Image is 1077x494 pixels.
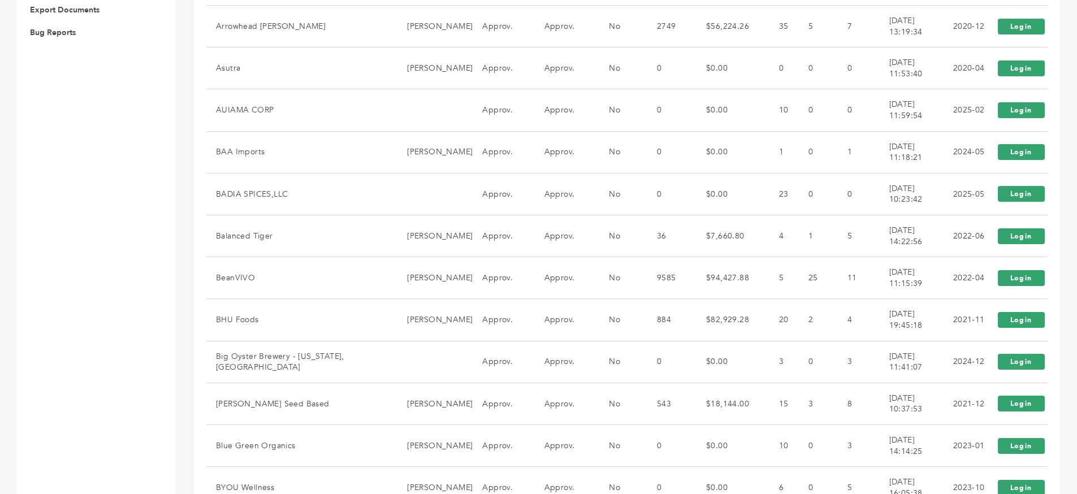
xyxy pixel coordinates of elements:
td: $56,224.26 [697,6,769,47]
td: 2020-04 [944,47,985,89]
td: 0 [799,131,838,173]
a: Login [998,19,1045,34]
td: 36 [647,215,697,257]
td: Approv. [473,89,534,131]
td: 0 [647,89,697,131]
td: 0 [838,47,880,89]
td: Approv. [535,131,600,173]
td: No [599,89,647,131]
td: Approv. [473,215,534,257]
td: [DATE] 10:23:42 [880,173,944,215]
td: 3 [838,341,880,383]
td: 2022-06 [944,215,985,257]
td: [DATE] 11:59:54 [880,89,944,131]
td: No [599,341,647,383]
td: [PERSON_NAME] [397,257,473,299]
td: 0 [838,173,880,215]
td: 9585 [647,257,697,299]
td: Approv. [535,89,600,131]
td: BADIA SPICES,LLC [206,173,397,215]
td: $0.00 [697,341,769,383]
td: $0.00 [697,89,769,131]
td: [DATE] 19:45:18 [880,299,944,341]
td: [DATE] 13:19:34 [880,6,944,47]
td: 4 [769,215,799,257]
td: Approv. [473,47,534,89]
td: 5 [799,6,838,47]
td: Approv. [473,299,534,341]
a: Login [998,396,1045,411]
td: [DATE] 11:15:39 [880,257,944,299]
td: AUIAMA CORP [206,89,397,131]
a: Login [998,270,1045,286]
td: No [599,257,647,299]
td: $0.00 [697,173,769,215]
a: Login [998,228,1045,244]
td: 15 [769,383,799,424]
td: Approv. [473,383,534,424]
td: Approv. [535,383,600,424]
td: 2022-04 [944,257,985,299]
td: Approv. [473,173,534,215]
td: 2749 [647,6,697,47]
td: [PERSON_NAME] [397,299,473,341]
a: Export Documents [30,5,100,15]
td: Approv. [473,341,534,383]
a: Login [998,60,1045,76]
td: [PERSON_NAME] [397,47,473,89]
td: Approv. [473,131,534,173]
td: 0 [769,47,799,89]
td: 0 [799,341,838,383]
a: Login [998,186,1045,202]
td: 0 [647,424,697,466]
td: [PERSON_NAME] Seed Based [206,383,397,424]
td: $0.00 [697,47,769,89]
td: No [599,173,647,215]
td: Approv. [535,299,600,341]
td: No [599,47,647,89]
td: Asutra [206,47,397,89]
a: Login [998,144,1045,160]
td: 1 [838,131,880,173]
td: 1 [769,131,799,173]
td: 25 [799,257,838,299]
td: 2024-12 [944,341,985,383]
td: Blue Green Organics [206,424,397,466]
td: Approv. [473,257,534,299]
td: [DATE] 14:22:56 [880,215,944,257]
td: Approv. [473,6,534,47]
a: Login [998,102,1045,118]
td: 23 [769,173,799,215]
a: Login [998,354,1045,370]
td: 10 [769,424,799,466]
td: 884 [647,299,697,341]
td: 2023-01 [944,424,985,466]
td: 8 [838,383,880,424]
td: Approv. [535,257,600,299]
td: $94,427.88 [697,257,769,299]
td: No [599,6,647,47]
td: [DATE] 10:37:53 [880,383,944,424]
td: Approv. [535,341,600,383]
td: Approv. [535,424,600,466]
td: 0 [647,47,697,89]
td: $0.00 [697,131,769,173]
td: 3 [769,341,799,383]
td: Big Oyster Brewery - [US_STATE], [GEOGRAPHIC_DATA] [206,341,397,383]
td: 0 [799,47,838,89]
td: $82,929.28 [697,299,769,341]
td: No [599,424,647,466]
td: [DATE] 11:41:07 [880,341,944,383]
td: BHU Foods [206,299,397,341]
td: Approv. [535,47,600,89]
td: Balanced Tiger [206,215,397,257]
td: [PERSON_NAME] [397,424,473,466]
td: 0 [799,173,838,215]
td: 10 [769,89,799,131]
td: 543 [647,383,697,424]
td: [PERSON_NAME] [397,6,473,47]
td: $7,660.80 [697,215,769,257]
td: No [599,383,647,424]
td: No [599,215,647,257]
td: 11 [838,257,880,299]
